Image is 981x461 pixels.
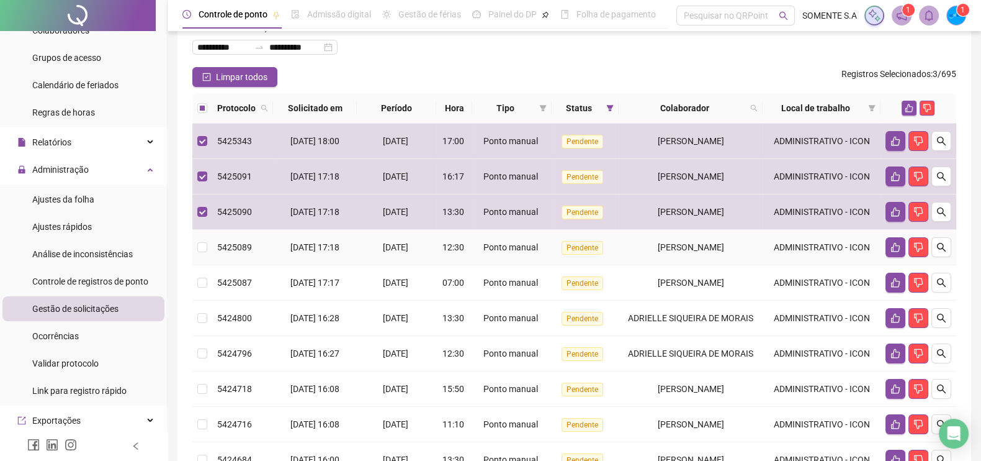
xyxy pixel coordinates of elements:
[217,207,252,217] span: 5425090
[483,419,538,429] span: Ponto manual
[763,124,880,159] td: ADMINISTRATIVO - ICON
[936,313,946,323] span: search
[868,104,876,112] span: filter
[913,313,923,323] span: dislike
[65,439,77,451] span: instagram
[936,278,946,288] span: search
[290,136,339,146] span: [DATE] 18:00
[657,384,723,394] span: [PERSON_NAME]
[947,6,965,25] img: 50881
[290,207,339,217] span: [DATE] 17:18
[657,171,723,181] span: [PERSON_NAME]
[17,165,26,174] span: lock
[32,304,119,314] span: Gestão de solicitações
[936,136,946,146] span: search
[913,207,923,217] span: dislike
[913,278,923,288] span: dislike
[32,331,79,341] span: Ocorrências
[488,9,537,19] span: Painel do DP
[841,67,956,87] span: : 3 / 695
[936,171,946,181] span: search
[936,207,946,217] span: search
[890,313,900,323] span: like
[542,11,549,19] span: pushpin
[32,276,148,286] span: Controle de registros de ponto
[290,349,339,358] span: [DATE] 16:27
[562,383,603,396] span: Pendente
[763,230,880,265] td: ADMINISTRATIVO - ICON
[290,384,339,394] span: [DATE] 16:08
[890,384,900,394] span: like
[890,349,900,358] span: like
[890,171,900,181] span: like
[32,165,89,175] span: Administração
[290,313,339,323] span: [DATE] 16:28
[32,194,94,204] span: Ajustes da folha
[132,442,140,450] span: left
[890,278,900,288] span: like
[604,99,616,117] span: filter
[562,206,603,219] span: Pendente
[905,104,913,112] span: like
[217,384,252,394] span: 5424718
[913,349,923,358] span: dislike
[936,349,946,358] span: search
[307,9,371,19] span: Admissão digital
[802,9,857,22] span: SOMENTE S.A
[383,384,408,394] span: [DATE]
[442,384,464,394] span: 15:50
[32,249,133,259] span: Análise de inconsistências
[483,242,538,252] span: Ponto manual
[624,101,746,115] span: Colaborador
[217,313,252,323] span: 5424800
[768,101,863,115] span: Local de trabalho
[560,10,569,19] span: book
[442,419,464,429] span: 11:10
[562,276,603,290] span: Pendente
[562,170,603,184] span: Pendente
[562,418,603,432] span: Pendente
[217,419,252,429] span: 5424716
[273,93,357,124] th: Solicitado em
[763,372,880,407] td: ADMINISTRATIVO - ICON
[657,242,723,252] span: [PERSON_NAME]
[923,104,931,112] span: dislike
[890,207,900,217] span: like
[939,419,969,449] div: Open Intercom Messenger
[750,104,758,112] span: search
[217,278,252,288] span: 5425087
[442,313,464,323] span: 13:30
[32,53,101,63] span: Grupos de acesso
[890,242,900,252] span: like
[576,9,656,19] span: Folha de pagamento
[890,419,900,429] span: like
[657,207,723,217] span: [PERSON_NAME]
[936,419,946,429] span: search
[562,241,603,255] span: Pendente
[657,278,723,288] span: [PERSON_NAME]
[628,313,753,323] span: ADRIELLE SIQUEIRA DE MORAIS
[383,171,408,181] span: [DATE]
[442,136,464,146] span: 17:00
[17,138,26,147] span: file
[913,136,923,146] span: dislike
[254,42,264,52] span: swap-right
[957,4,969,16] sup: Atualize o seu contato no menu Meus Dados
[217,101,256,115] span: Protocolo
[890,136,900,146] span: like
[32,137,71,147] span: Relatórios
[382,10,391,19] span: sun
[483,278,538,288] span: Ponto manual
[483,207,538,217] span: Ponto manual
[17,416,26,425] span: export
[628,349,753,358] span: ADRIELLE SIQUEIRA DE MORAIS
[182,10,191,19] span: clock-circle
[442,349,464,358] span: 12:30
[357,93,436,124] th: Período
[763,301,880,336] td: ADMINISTRATIVO - ICON
[483,171,538,181] span: Ponto manual
[32,416,81,426] span: Exportações
[902,4,915,16] sup: 1
[961,6,965,14] span: 1
[383,207,408,217] span: [DATE]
